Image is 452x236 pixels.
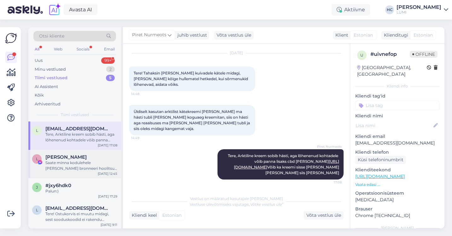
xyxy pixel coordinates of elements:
img: explore-ai [48,3,61,16]
div: Arhiveeritud [35,101,61,107]
p: Kliendi telefon [355,149,439,156]
div: Klient [333,32,348,38]
div: [GEOGRAPHIC_DATA], [GEOGRAPHIC_DATA] [357,64,427,78]
span: L [36,156,38,161]
p: Kliendi tag'id [355,93,439,99]
a: [URL][DOMAIN_NAME] [355,174,405,179]
div: Saate minna kodulehele [PERSON_NAME] bronneeri hoolitsus - valige konsultatsioon [45,160,117,171]
span: Tere! Tahaksin [PERSON_NAME] kuivadele kätele midagi, [PERSON_NAME] kõige hullematel hetkedel, ku... [134,71,249,87]
span: Tiimi vestlused [61,112,89,118]
div: Tiimi vestlused [35,75,67,81]
span: Estonian [354,32,373,38]
div: Kõik [35,92,44,98]
i: „Võtke vestlus üle” [249,202,283,207]
p: Klienditeekond [355,167,439,173]
span: Tere, Arktiline kreem sobib hästi, aga lõhenenud kohtadele võib panna lisaks cbd [PERSON_NAME] Võ... [228,153,340,175]
span: L [36,208,38,212]
div: [DATE] 12:45 [98,171,117,176]
span: Piret Nurmeots [317,144,342,149]
span: l [36,128,38,133]
div: Email [103,45,116,53]
span: lauralinnap@gmail.com [45,126,111,132]
p: [EMAIL_ADDRESS][DOMAIN_NAME] [355,140,439,146]
span: 14:48 [131,91,155,96]
div: Minu vestlused [35,66,66,73]
span: 17:08 [318,180,342,185]
p: [MEDICAL_DATA] [355,197,439,203]
div: 99+ [101,57,115,64]
div: LUMI [397,10,441,15]
div: 5 [106,75,115,81]
p: Operatsioonisüsteem [355,190,439,197]
div: # uivnefop [370,50,410,58]
input: Lisa nimi [356,122,432,129]
div: Klienditugi [381,32,408,38]
div: HC [385,5,394,14]
div: [DATE] 17:29 [98,194,117,199]
div: Tere! Ostukorvis ei muutu midagi, sest sooduskoodid ei rakendu smuutidele+komplektidele. Nendele ... [45,211,117,222]
div: Web [53,45,64,53]
div: Aktiivne [332,4,370,15]
p: Brauser [355,206,439,212]
p: Kliendi nimi [355,113,439,119]
div: Tere, Arktiline kreem sobib hästi, aga lõhenenud kohtadele võib panna lisaks cbd [PERSON_NAME] [U... [45,132,117,143]
p: Chrome [TECHNICAL_ID] [355,212,439,219]
div: [PERSON_NAME] [397,5,441,10]
div: Võta vestlus üle [214,31,254,39]
span: 14:49 [131,136,155,140]
div: juhib vestlust [175,32,207,38]
div: Võta vestlus üle [304,211,344,220]
div: Kliendi info [355,83,439,89]
span: Offline [410,51,438,58]
div: Küsi telefoninumbrit [355,156,406,164]
span: #jxy6hdk0 [45,183,71,188]
span: Liis.reinol@gmail.com [45,205,111,211]
div: [DATE] 9:11 [101,222,117,227]
div: Palun:) [45,188,117,194]
div: [PERSON_NAME] [355,225,439,231]
span: u [360,53,363,57]
span: Otsi kliente [39,33,64,39]
span: Leila Allikas-Hallikas [45,154,87,160]
span: Piret Nurmeots [132,32,166,38]
div: Kliendi keel [129,212,157,219]
a: [PERSON_NAME]LUMI [397,5,448,15]
div: [DATE] [129,50,344,56]
span: Estonian [162,212,182,219]
p: Kliendi email [355,133,439,140]
div: [DATE] 17:08 [98,143,117,148]
p: Vaata edasi ... [355,182,439,187]
a: Avasta AI [64,4,97,15]
div: All [33,45,41,53]
div: AI Assistent [35,84,58,90]
span: Üldiselt kasutan arktilist kätekreemi [PERSON_NAME] ma hästi tubli [PERSON_NAME] koguaeg kreemita... [134,109,251,131]
span: Estonian [414,32,433,38]
input: Lisa tag [355,101,439,110]
div: Uus [35,57,43,64]
div: 2 [106,66,115,73]
span: Vestluse ülevõtmiseks vajutage [190,202,283,207]
div: Socials [75,45,91,53]
span: Vestlus on määratud kasutajale [PERSON_NAME] [190,196,283,201]
img: Askly Logo [5,32,17,44]
span: j [36,185,38,190]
